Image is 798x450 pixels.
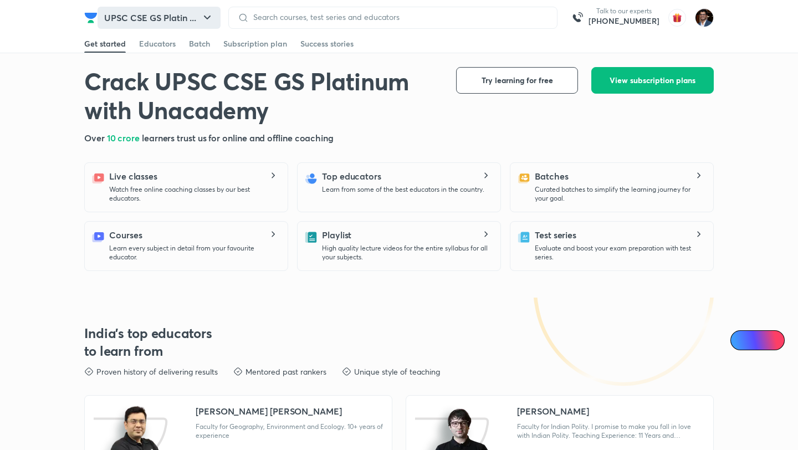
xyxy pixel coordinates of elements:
span: learners trust us for online and offline coaching [142,132,334,144]
div: Success stories [300,38,354,49]
input: Search courses, test series and educators [249,13,548,22]
h5: Live classes [109,170,157,183]
h5: Batches [535,170,568,183]
img: Icon [737,336,746,345]
div: Subscription plan [223,38,287,49]
a: Batch [189,35,210,53]
img: avatar [668,9,686,27]
div: Batch [189,38,210,49]
p: Unique style of teaching [354,366,440,377]
span: Over [84,132,107,144]
p: High quality lecture videos for the entire syllabus for all your subjects. [322,244,492,262]
span: Try learning for free [482,75,553,86]
h5: Test series [535,228,576,242]
h5: Courses [109,228,142,242]
span: 10 crore [107,132,142,144]
p: Evaluate and boost your exam preparation with test series. [535,244,704,262]
p: Proven history of delivering results [96,366,218,377]
div: Faculty for Geography, Environment and Ecology. 10+ years of experience [196,422,383,440]
img: Company Logo [84,11,98,24]
h1: Crack UPSC CSE GS Platinum with Unacademy [84,67,438,125]
img: Amber Nigam [695,8,714,27]
a: Success stories [300,35,354,53]
p: Mentored past rankers [245,366,326,377]
button: View subscription plans [591,67,714,94]
div: Faculty for Indian Polity. I promise to make you fall in love with Indian Polity. Teaching Experi... [517,422,704,440]
a: Subscription plan [223,35,287,53]
img: call-us [566,7,589,29]
a: Educators [139,35,176,53]
a: [PHONE_NUMBER] [589,16,659,27]
p: Learn every subject in detail from your favourite educator. [109,244,279,262]
h3: India's top educators to learn from [84,324,213,360]
button: Try learning for free [456,67,578,94]
div: [PERSON_NAME] [PERSON_NAME] [196,405,342,418]
div: Educators [139,38,176,49]
a: Get started [84,35,126,53]
span: View subscription plans [610,75,695,86]
div: [PERSON_NAME] [517,405,589,418]
a: Ai Doubts [730,330,785,350]
p: Learn from some of the best educators in the country. [322,185,484,194]
h5: Top educators [322,170,381,183]
button: UPSC CSE GS Platin ... [98,7,221,29]
span: Ai Doubts [749,336,778,345]
p: Talk to our experts [589,7,659,16]
p: Curated batches to simplify the learning journey for your goal. [535,185,704,203]
h5: Playlist [322,228,351,242]
p: Watch free online coaching classes by our best educators. [109,185,279,203]
div: Get started [84,38,126,49]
